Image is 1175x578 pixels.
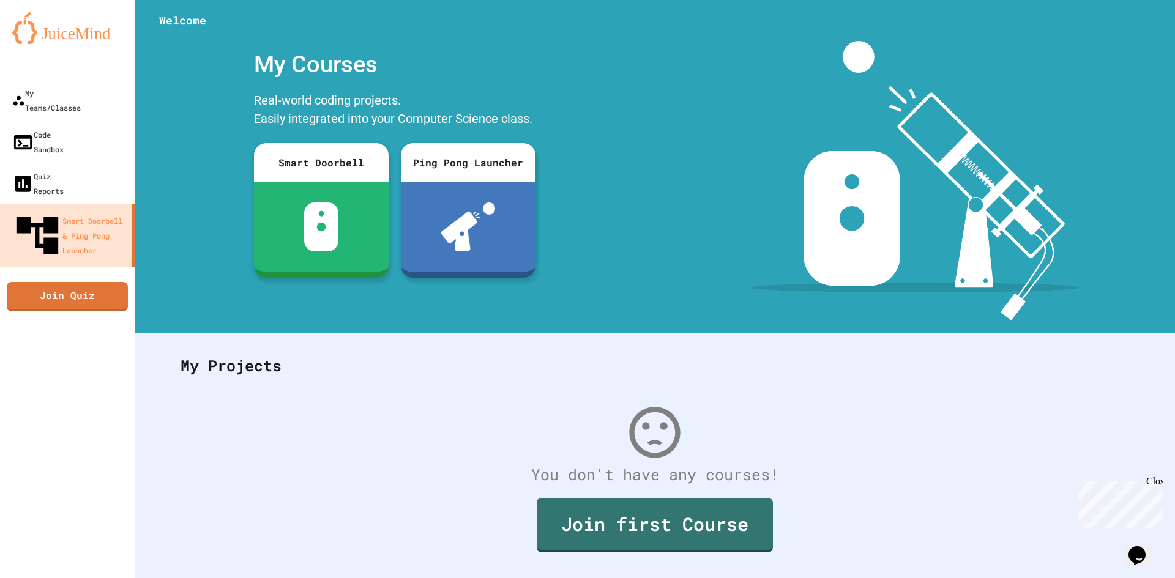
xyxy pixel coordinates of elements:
div: My Teams/Classes [12,86,81,115]
div: Chat with us now!Close [5,5,84,78]
div: My Projects [168,342,1141,390]
iframe: chat widget [1124,529,1163,566]
div: My Courses [248,41,542,88]
div: Smart Doorbell & Ping Pong Launcher [12,210,127,261]
a: Join first Course [537,498,773,552]
img: sdb-white.svg [304,202,339,251]
img: ppl-with-ball.png [441,202,496,251]
iframe: chat widget [1073,476,1163,528]
div: Code Sandbox [12,127,64,157]
div: Quiz Reports [12,169,64,198]
a: Join Quiz [7,282,128,311]
div: Real-world coding projects. Easily integrated into your Computer Science class. [248,88,542,134]
img: logo-orange.svg [12,12,122,44]
div: Ping Pong Launcher [401,143,535,182]
img: banner-image-my-projects.png [751,41,1079,320]
div: Smart Doorbell [254,143,389,182]
div: You don't have any courses! [168,463,1141,486]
